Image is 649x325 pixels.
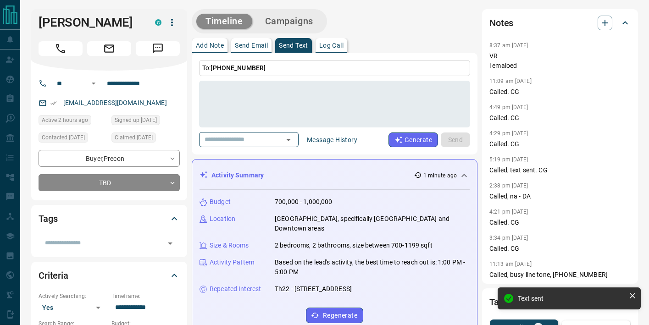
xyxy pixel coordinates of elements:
[210,284,261,294] p: Repeated Interest
[42,116,88,125] span: Active 2 hours ago
[196,42,224,49] p: Add Note
[306,308,363,323] button: Regenerate
[39,41,83,56] span: Call
[211,171,264,180] p: Activity Summary
[489,218,631,227] p: Called. CG
[87,41,131,56] span: Email
[489,16,513,30] h2: Notes
[489,87,631,97] p: Called. CG
[275,197,333,207] p: 700,000 - 1,000,000
[39,15,141,30] h1: [PERSON_NAME]
[210,241,249,250] p: Size & Rooms
[39,268,68,283] h2: Criteria
[39,292,107,300] p: Actively Searching:
[489,295,512,309] h2: Tasks
[489,270,631,289] p: Called, busy line tone, [PHONE_NUMBER] marked as bogus. CG
[423,171,457,180] p: 1 minute ago
[489,51,631,71] p: VR i emaioed
[489,165,631,175] p: Called, text sent. CG
[88,78,99,89] button: Open
[489,192,631,201] p: Called, na - DA
[319,42,344,49] p: Log Call
[489,182,528,189] p: 2:38 pm [DATE]
[301,132,363,147] button: Message History
[164,237,177,250] button: Open
[199,60,470,76] p: To:
[489,244,631,253] p: Called. CG
[115,116,157,125] span: Signed up [DATE]
[275,258,470,277] p: Based on the lead's activity, the best time to reach out is: 1:00 PM - 5:00 PM
[388,132,438,147] button: Generate
[210,197,231,207] p: Budget
[115,133,153,142] span: Claimed [DATE]
[489,139,631,149] p: Called. CG
[256,14,322,29] button: Campaigns
[39,115,107,128] div: Mon Aug 18 2025
[111,292,180,300] p: Timeframe:
[275,241,433,250] p: 2 bedrooms, 2 bathrooms, size between 700-1199 sqft
[50,100,57,106] svg: Email Verified
[489,235,528,241] p: 3:34 pm [DATE]
[39,211,57,226] h2: Tags
[200,167,470,184] div: Activity Summary1 minute ago
[42,133,85,142] span: Contacted [DATE]
[489,209,528,215] p: 4:21 pm [DATE]
[63,99,167,106] a: [EMAIL_ADDRESS][DOMAIN_NAME]
[210,258,255,267] p: Activity Pattern
[282,133,295,146] button: Open
[489,130,528,137] p: 4:29 pm [DATE]
[489,104,528,110] p: 4:49 pm [DATE]
[489,261,532,267] p: 11:13 am [DATE]
[489,291,631,313] div: Tasks
[518,295,625,302] div: Text sent
[39,208,180,230] div: Tags
[489,156,528,163] p: 5:19 pm [DATE]
[39,132,107,145] div: Thu Jul 03 2025
[489,78,532,84] p: 11:09 am [DATE]
[489,12,631,34] div: Notes
[39,174,180,191] div: TBD
[39,300,107,315] div: Yes
[489,42,528,49] p: 8:37 am [DATE]
[275,214,470,233] p: [GEOGRAPHIC_DATA], specifically [GEOGRAPHIC_DATA] and Downtown areas
[39,150,180,167] div: Buyer , Precon
[39,264,180,286] div: Criteria
[111,132,180,145] div: Sun Aug 17 2025
[111,115,180,128] div: Sat Apr 20 2024
[211,64,266,72] span: [PHONE_NUMBER]
[279,42,308,49] p: Send Text
[196,14,252,29] button: Timeline
[489,113,631,123] p: Called. CG
[136,41,180,56] span: Message
[235,42,268,49] p: Send Email
[210,214,235,224] p: Location
[155,19,161,26] div: condos.ca
[275,284,352,294] p: Th22 - [STREET_ADDRESS]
